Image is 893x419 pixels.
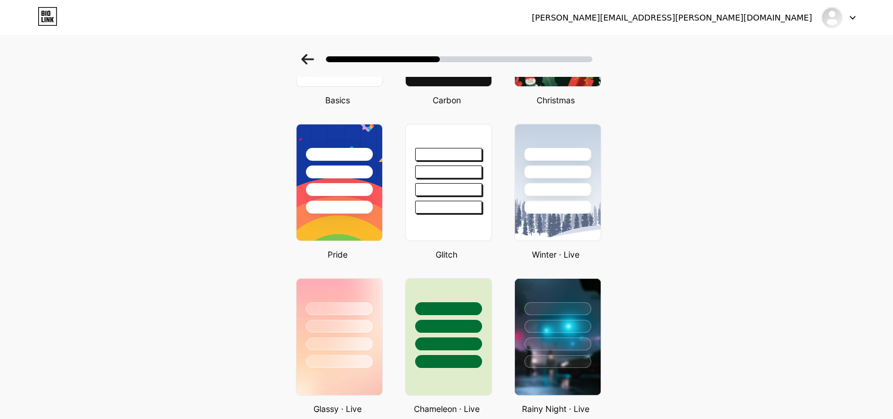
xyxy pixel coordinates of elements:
[292,403,383,415] div: Glassy · Live
[402,248,492,261] div: Glitch
[292,94,383,106] div: Basics
[532,12,812,24] div: [PERSON_NAME][EMAIL_ADDRESS][PERSON_NAME][DOMAIN_NAME]
[402,94,492,106] div: Carbon
[292,248,383,261] div: Pride
[402,403,492,415] div: Chameleon · Live
[821,6,843,29] img: suttonadmin
[511,248,601,261] div: Winter · Live
[511,403,601,415] div: Rainy Night · Live
[511,94,601,106] div: Christmas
